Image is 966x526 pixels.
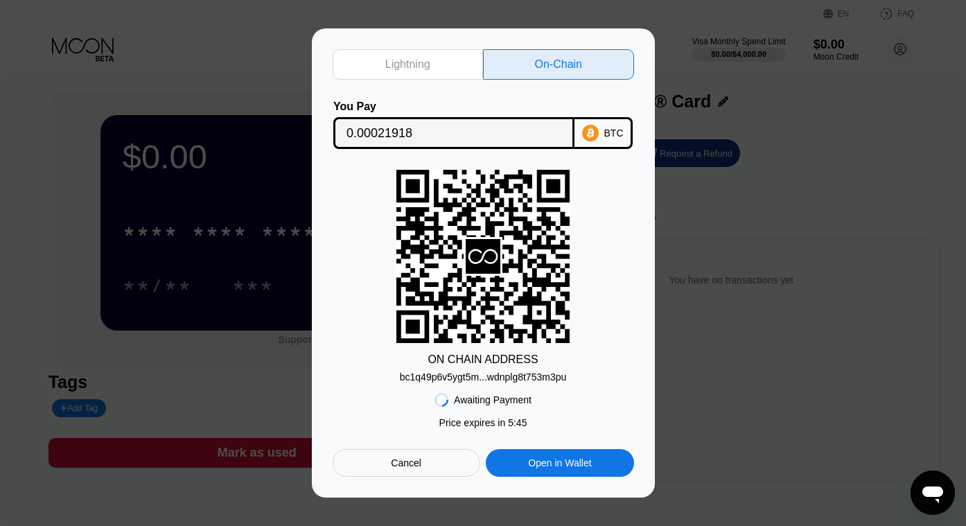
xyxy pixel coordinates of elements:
div: On-Chain [535,58,582,71]
div: Cancel [333,449,480,477]
div: Price expires in [439,417,527,428]
div: Open in Wallet [528,457,591,469]
div: You PayBTC [333,100,634,149]
div: ON CHAIN ADDRESS [428,353,538,366]
div: You Pay [333,100,574,113]
div: Lightning [333,49,484,80]
div: bc1q49p6v5ygt5m...wdnplg8t753m3pu [400,366,567,383]
div: On-Chain [483,49,634,80]
div: Open in Wallet [486,449,633,477]
div: BTC [604,128,624,139]
iframe: Button to launch messaging window [911,471,955,515]
span: 5 : 45 [508,417,527,428]
div: Cancel [391,457,421,469]
div: Awaiting Payment [454,394,532,405]
div: bc1q49p6v5ygt5m...wdnplg8t753m3pu [400,371,567,383]
div: Lightning [385,58,430,71]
